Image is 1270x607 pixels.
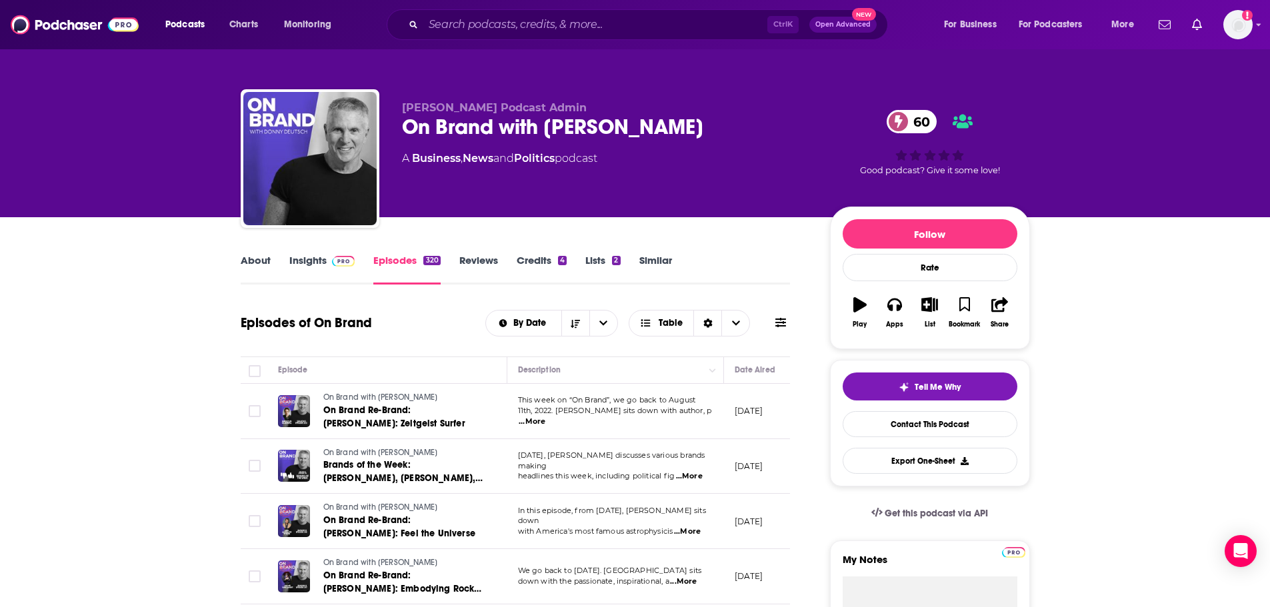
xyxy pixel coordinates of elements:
[518,450,705,470] span: [DATE], [PERSON_NAME] discusses various brands making
[323,404,483,430] a: On Brand Re-Brand: [PERSON_NAME]: Zeitgeist Surfer
[221,14,266,35] a: Charts
[284,15,331,34] span: Monitoring
[493,152,514,165] span: and
[949,320,980,328] div: Bookmark
[912,289,947,336] button: List
[241,314,372,331] h1: Episodes of On Brand
[860,165,1000,175] span: Good podcast? Give it some love!
[323,502,438,512] span: On Brand with [PERSON_NAME]
[561,310,589,336] button: Sort Direction
[815,21,871,28] span: Open Advanced
[947,289,982,336] button: Bookmark
[1223,10,1253,39] span: Logged in as TyanniNiles
[659,318,683,328] span: Table
[323,392,438,402] span: On Brand with [PERSON_NAME]
[1223,10,1253,39] img: User Profile
[323,447,483,459] a: On Brand with [PERSON_NAME]
[877,289,912,336] button: Apps
[1187,13,1207,36] a: Show notifications dropdown
[639,254,672,285] a: Similar
[518,506,706,526] span: In this episode, from [DATE], [PERSON_NAME] sits down
[323,392,483,404] a: On Brand with [PERSON_NAME]
[843,289,877,336] button: Play
[518,566,702,575] span: We go back to [DATE]. [GEOGRAPHIC_DATA] sits
[486,318,561,328] button: open menu
[423,256,440,265] div: 320
[991,320,1009,328] div: Share
[518,576,669,586] span: down with the passionate, inspirational, a
[843,553,1017,576] label: My Notes
[323,558,438,567] span: On Brand with [PERSON_NAME]
[1019,15,1083,34] span: For Podcasters
[249,460,261,472] span: Toggle select row
[518,471,675,480] span: headlines this week, including political fig
[767,16,799,33] span: Ctrl K
[735,516,763,527] p: [DATE]
[519,416,545,427] span: ...More
[1111,15,1134,34] span: More
[925,320,935,328] div: List
[518,526,673,536] span: with America's most famous astrophysicis
[705,362,721,378] button: Column Actions
[423,14,767,35] input: Search podcasts, credits, & more...
[982,289,1017,336] button: Share
[1102,14,1151,35] button: open menu
[249,515,261,527] span: Toggle select row
[11,12,139,37] img: Podchaser - Follow, Share and Rate Podcasts
[900,110,937,133] span: 60
[323,459,483,510] span: Brands of the Week: [PERSON_NAME], [PERSON_NAME], [MEDICAL_DATA], [PERSON_NAME], Oasis, and more
[399,9,901,40] div: Search podcasts, credits, & more...
[518,362,561,378] div: Description
[323,514,483,540] a: On Brand Re-Brand: [PERSON_NAME]: Feel the Universe
[558,256,567,265] div: 4
[843,219,1017,249] button: Follow
[249,570,261,582] span: Toggle select row
[674,526,701,537] span: ...More
[629,310,751,336] button: Choose View
[517,254,567,285] a: Credits4
[899,382,909,392] img: tell me why sparkle
[243,92,377,225] img: On Brand with Donny Deutsch
[485,310,618,336] h2: Choose List sort
[670,576,697,587] span: ...More
[402,101,587,114] span: [PERSON_NAME] Podcast Admin
[518,406,712,415] span: 11th, 2022. [PERSON_NAME] sits down with author, p
[459,254,498,285] a: Reviews
[735,405,763,416] p: [DATE]
[852,8,876,21] span: New
[676,471,703,482] span: ...More
[853,320,867,328] div: Play
[241,254,271,285] a: About
[323,514,475,539] span: On Brand Re-Brand: [PERSON_NAME]: Feel the Universe
[323,557,483,569] a: On Brand with [PERSON_NAME]
[843,448,1017,474] button: Export One-Sheet
[289,254,355,285] a: InsightsPodchaser Pro
[156,14,222,35] button: open menu
[1002,545,1025,558] a: Pro website
[693,310,721,336] div: Sort Direction
[461,152,463,165] span: ,
[323,502,483,514] a: On Brand with [PERSON_NAME]
[402,151,597,167] div: A podcast
[885,508,988,519] span: Get this podcast via API
[1002,547,1025,558] img: Podchaser Pro
[1010,14,1102,35] button: open menu
[735,460,763,472] p: [DATE]
[323,404,465,429] span: On Brand Re-Brand: [PERSON_NAME]: Zeitgeist Surfer
[735,570,763,582] p: [DATE]
[1223,10,1253,39] button: Show profile menu
[843,411,1017,437] a: Contact This Podcast
[861,497,999,530] a: Get this podcast via API
[1153,13,1176,36] a: Show notifications dropdown
[843,254,1017,281] div: Rate
[843,372,1017,400] button: tell me why sparkleTell Me Why
[1242,10,1253,21] svg: Add a profile image
[323,448,438,457] span: On Brand with [PERSON_NAME]
[229,15,258,34] span: Charts
[323,569,483,596] a: On Brand Re-Brand: [PERSON_NAME]: Embodying Rock n' Soul
[514,152,555,165] a: Politics
[249,405,261,417] span: Toggle select row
